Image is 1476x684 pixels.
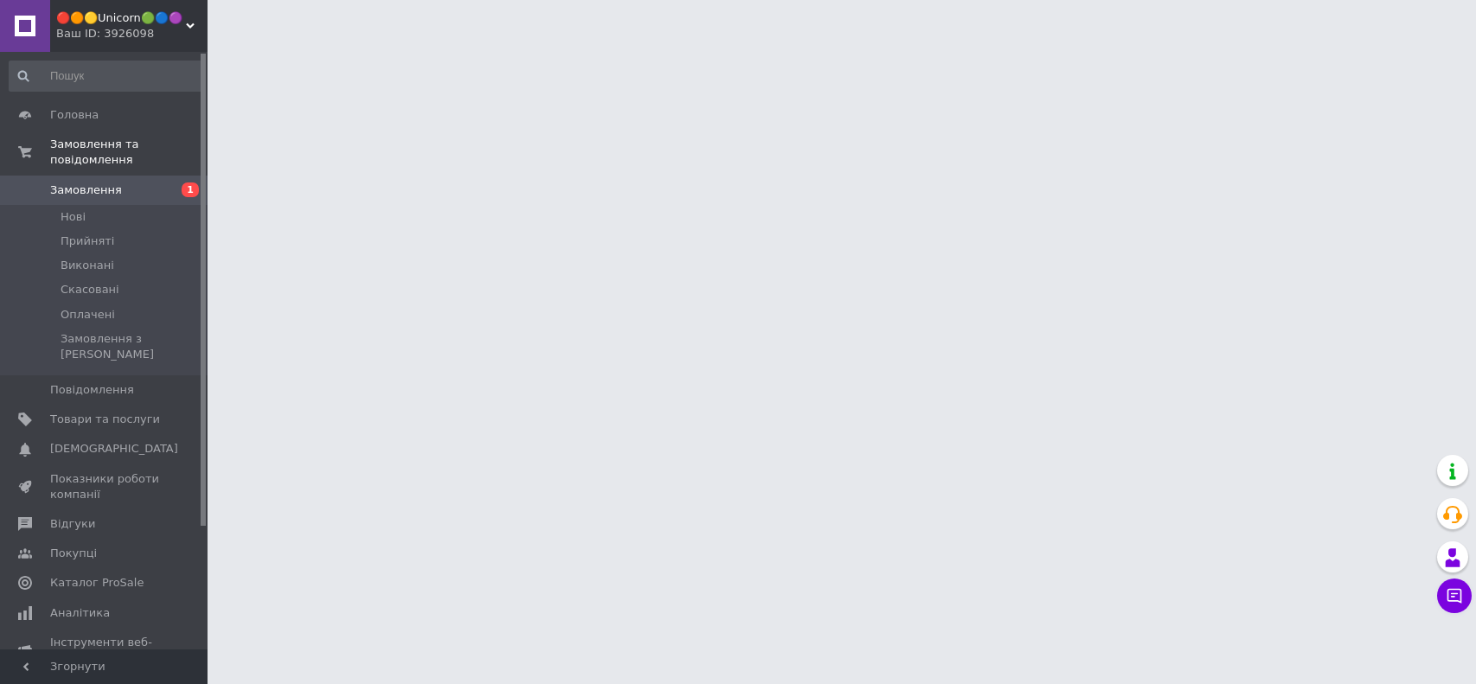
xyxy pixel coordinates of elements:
input: Пошук [9,61,204,92]
span: Показники роботи компанії [50,471,160,502]
div: Ваш ID: 3926098 [56,26,208,42]
span: 1 [182,182,199,197]
span: Скасовані [61,282,119,297]
span: 🔴🟠🟡Unicorn🟢🔵🟣 [56,10,186,26]
span: Каталог ProSale [50,575,144,591]
span: Замовлення та повідомлення [50,137,208,168]
button: Чат з покупцем [1437,579,1472,613]
span: Відгуки [50,516,95,532]
span: [DEMOGRAPHIC_DATA] [50,441,178,457]
span: Повідомлення [50,382,134,398]
span: Інструменти веб-майстра та SEO [50,635,160,666]
span: Покупці [50,546,97,561]
span: Товари та послуги [50,412,160,427]
span: Головна [50,107,99,123]
span: Нові [61,209,86,225]
span: Аналітика [50,605,110,621]
span: Замовлення [50,182,122,198]
span: Виконані [61,258,114,273]
span: Замовлення з [PERSON_NAME] [61,331,202,362]
span: Прийняті [61,233,114,249]
span: Оплачені [61,307,115,323]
